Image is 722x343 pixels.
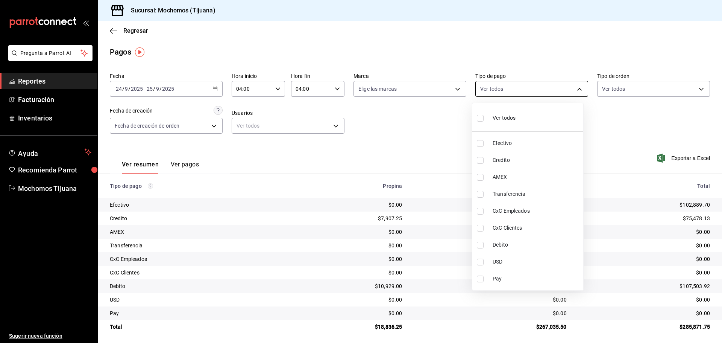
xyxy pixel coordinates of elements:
[493,173,580,181] span: AMEX
[493,275,580,283] span: Pay
[493,190,580,198] span: Transferencia
[493,224,580,232] span: CxC Clientes
[493,207,580,215] span: CxC Empleados
[493,241,580,249] span: Debito
[135,47,144,57] img: Tooltip marker
[493,258,580,266] span: USD
[493,139,580,147] span: Efectivo
[493,114,516,122] span: Ver todos
[493,156,580,164] span: Credito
